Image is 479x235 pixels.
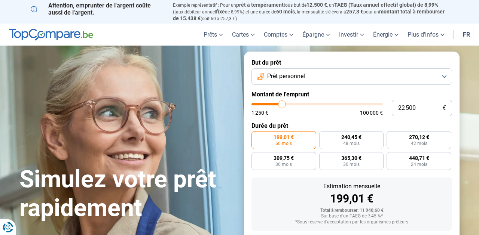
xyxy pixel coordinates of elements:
[173,2,448,22] p: Exemple représentatif : Pour un tous but de , un (taux débiteur annuel de 8,99%) et une durée de ...
[341,134,361,140] span: 240,45 €
[275,162,292,167] span: 36 mois
[346,9,363,15] span: 257,3 €
[343,162,360,167] span: 30 mois
[335,24,369,46] a: Investir
[19,165,235,223] h1: Simulez votre prêt rapidement
[257,193,446,204] div: 199,01 €
[251,91,452,98] label: Montant de l'emprunt
[306,2,327,8] span: 12.500 €
[411,141,427,146] span: 42 mois
[9,29,93,41] img: TopCompare
[443,105,446,111] span: €
[257,220,446,225] div: *Sous réserve d'acceptation par les organismes prêteurs
[411,162,427,167] span: 24 mois
[343,141,360,146] span: 48 mois
[228,24,259,46] a: Cartes
[458,24,475,46] a: fr
[257,208,446,213] div: Total à rembourser: 11 940,60 €
[275,141,292,146] span: 60 mois
[257,183,446,189] div: Estimation mensuelle
[173,9,445,21] span: montant total à rembourser de 15.438 €
[267,72,305,80] span: Prêt personnel
[31,2,164,16] p: Attention, emprunter de l'argent coûte aussi de l'argent.
[274,134,294,140] span: 199,01 €
[251,122,452,129] label: Durée du prêt
[409,134,429,140] span: 270,12 €
[298,24,335,46] a: Épargne
[251,68,452,85] button: Prêt personnel
[259,24,298,46] a: Comptes
[251,110,268,115] span: 1 250 €
[409,155,429,161] span: 448,71 €
[334,2,438,8] span: TAEG (Taux annuel effectif global) de 8,99%
[276,9,295,15] span: 60 mois
[369,24,403,46] a: Énergie
[257,214,446,219] div: Sur base d'un TAEG de 7,45 %*
[341,155,361,161] span: 365,30 €
[403,24,449,46] a: Plus d'infos
[199,24,228,46] a: Prêts
[360,110,383,115] span: 100 000 €
[216,9,225,15] span: fixe
[274,155,294,161] span: 309,75 €
[236,2,284,8] span: prêt à tempérament
[251,59,452,66] label: But du prêt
